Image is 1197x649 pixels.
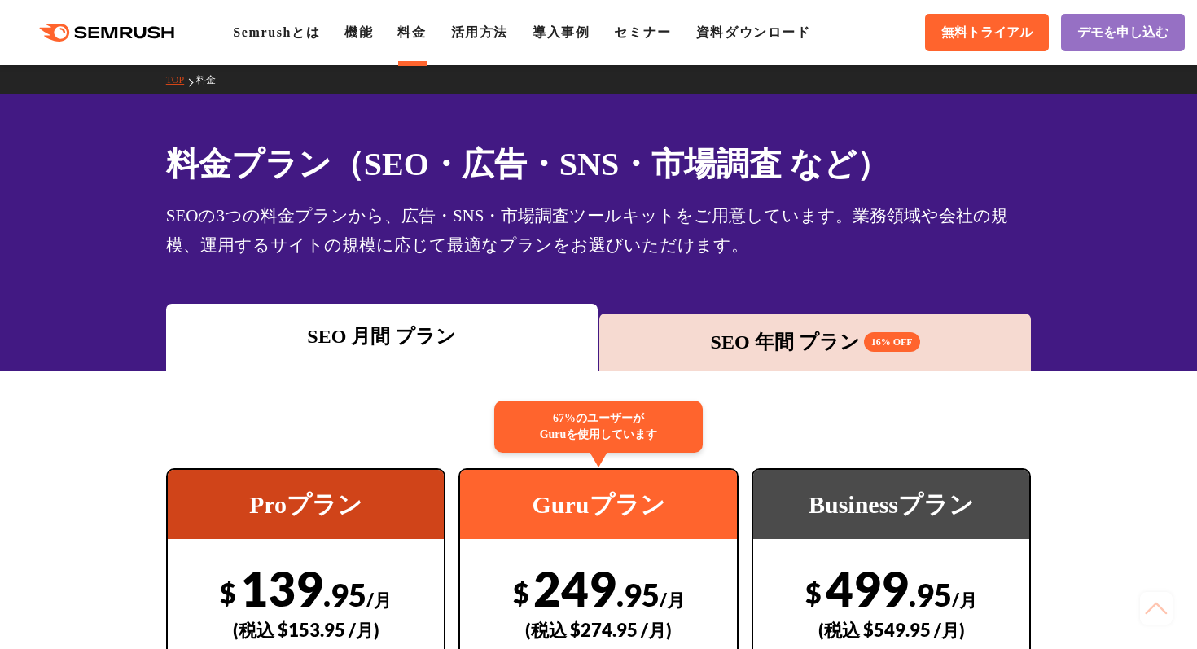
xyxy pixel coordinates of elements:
[166,74,196,86] a: TOP
[220,576,236,609] span: $
[616,576,660,613] span: .95
[513,576,529,609] span: $
[1061,14,1185,51] a: デモを申し込む
[607,327,1023,357] div: SEO 年間 プラン
[614,25,671,39] a: セミナー
[753,470,1030,539] div: Businessプラン
[233,25,320,39] a: Semrushとは
[1077,24,1168,42] span: デモを申し込む
[909,576,952,613] span: .95
[397,25,426,39] a: 料金
[174,322,590,351] div: SEO 月間 プラン
[805,576,822,609] span: $
[168,470,445,539] div: Proプラン
[166,140,1032,188] h1: 料金プラン（SEO・広告・SNS・市場調査 など）
[941,24,1033,42] span: 無料トライアル
[344,25,373,39] a: 機能
[460,470,737,539] div: Guruプラン
[660,589,685,611] span: /月
[494,401,703,453] div: 67%のユーザーが Guruを使用しています
[533,25,590,39] a: 導入事例
[864,332,920,352] span: 16% OFF
[696,25,811,39] a: 資料ダウンロード
[323,576,366,613] span: .95
[366,589,392,611] span: /月
[166,201,1032,260] div: SEOの3つの料金プランから、広告・SNS・市場調査ツールキットをご用意しています。業務領域や会社の規模、運用するサイトの規模に応じて最適なプランをお選びいただけます。
[952,589,977,611] span: /月
[925,14,1049,51] a: 無料トライアル
[196,74,228,86] a: 料金
[451,25,508,39] a: 活用方法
